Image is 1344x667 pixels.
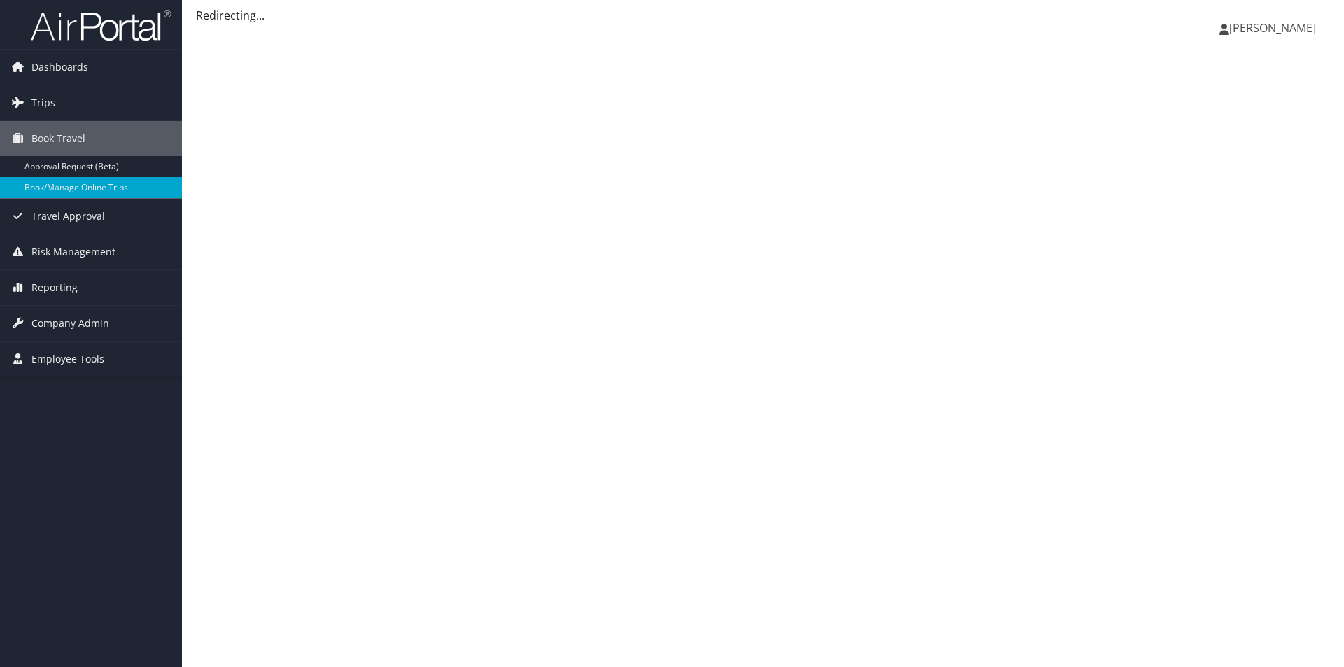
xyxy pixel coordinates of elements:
img: airportal-logo.png [31,9,171,42]
span: Book Travel [31,121,85,156]
span: Risk Management [31,234,115,269]
a: [PERSON_NAME] [1219,7,1330,49]
span: Dashboards [31,50,88,85]
span: Employee Tools [31,342,104,377]
div: Redirecting... [196,7,1330,24]
span: [PERSON_NAME] [1229,20,1316,36]
span: Travel Approval [31,199,105,234]
span: Company Admin [31,306,109,341]
span: Trips [31,85,55,120]
span: Reporting [31,270,78,305]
